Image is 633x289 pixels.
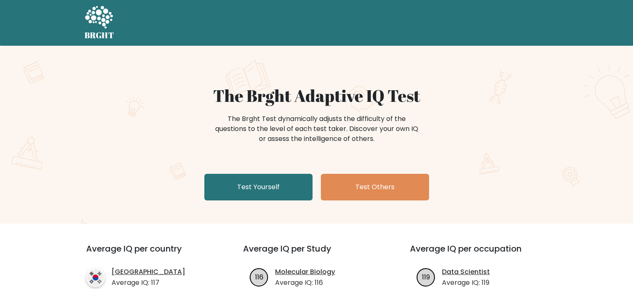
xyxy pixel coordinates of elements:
h5: BRGHT [84,30,114,40]
div: The Brght Test dynamically adjusts the difficulty of the questions to the level of each test take... [213,114,421,144]
a: BRGHT [84,3,114,42]
p: Average IQ: 119 [442,278,490,288]
p: Average IQ: 117 [112,278,185,288]
text: 119 [422,272,430,282]
a: Data Scientist [442,267,490,277]
a: Molecular Biology [275,267,335,277]
img: country [86,268,105,287]
h3: Average IQ per country [86,244,213,264]
p: Average IQ: 116 [275,278,335,288]
a: Test Yourself [204,174,313,200]
a: Test Others [321,174,429,200]
h3: Average IQ per Study [243,244,390,264]
h1: The Brght Adaptive IQ Test [114,86,520,106]
h3: Average IQ per occupation [410,244,557,264]
text: 116 [255,272,263,282]
a: [GEOGRAPHIC_DATA] [112,267,185,277]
